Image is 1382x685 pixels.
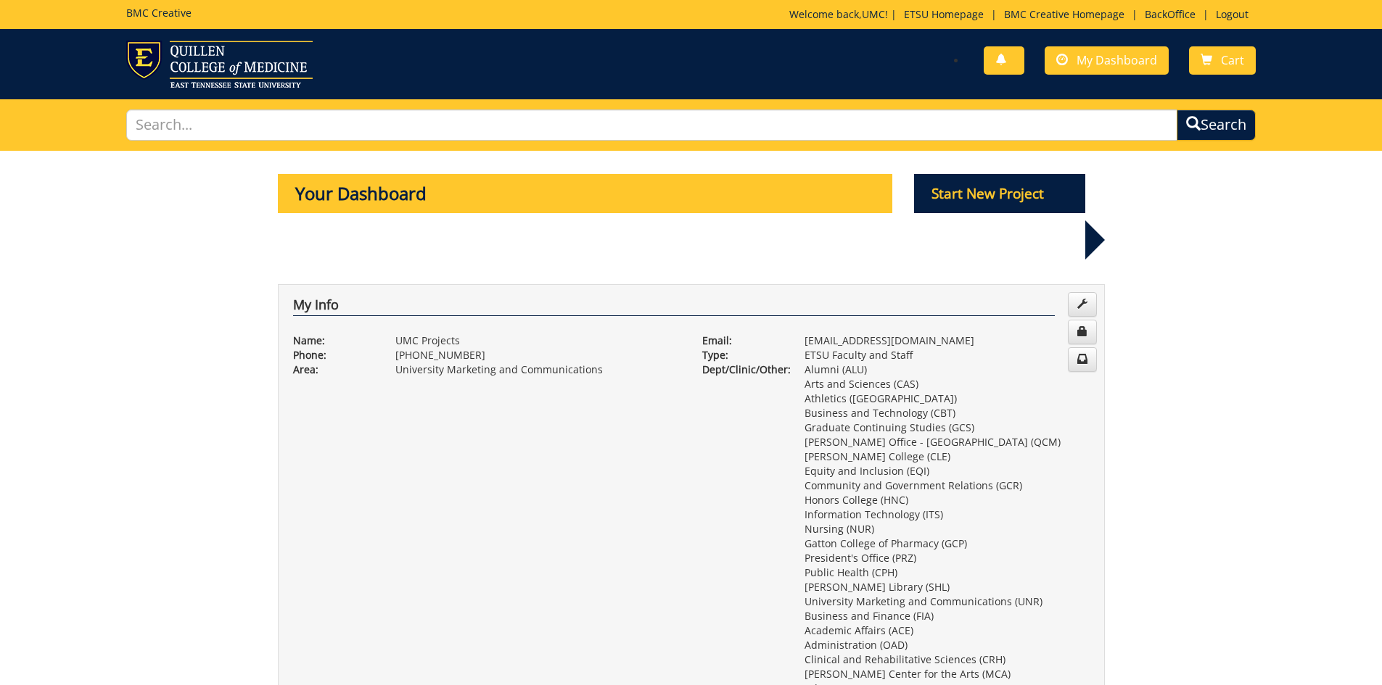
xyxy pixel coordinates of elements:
p: Type: [702,348,783,362]
p: [PERSON_NAME] College (CLE) [805,449,1090,464]
p: [PHONE_NUMBER] [395,348,680,362]
p: Alumni (ALU) [805,362,1090,377]
p: Honors College (HNC) [805,493,1090,507]
p: Area: [293,362,374,377]
p: University Marketing and Communications (UNR) [805,594,1090,609]
a: Start New Project [914,188,1085,202]
p: Public Health (CPH) [805,565,1090,580]
p: Arts and Sciences (CAS) [805,377,1090,391]
p: Business and Technology (CBT) [805,406,1090,420]
a: ETSU Homepage [897,7,991,21]
p: Equity and Inclusion (EQI) [805,464,1090,478]
p: Start New Project [914,174,1085,213]
a: BackOffice [1138,7,1203,21]
a: Change Password [1068,320,1097,344]
p: Your Dashboard [278,174,893,213]
p: Name: [293,333,374,348]
a: Edit Info [1068,292,1097,317]
p: [PERSON_NAME] Library (SHL) [805,580,1090,594]
span: My Dashboard [1077,52,1157,68]
input: Search... [126,109,1178,141]
img: ETSU logo [126,41,313,88]
p: Athletics ([GEOGRAPHIC_DATA]) [805,391,1090,406]
p: Dept/Clinic/Other: [702,362,783,377]
p: Information Technology (ITS) [805,507,1090,522]
h5: BMC Creative [126,7,192,18]
p: Welcome back, ! | | | | [789,7,1256,22]
a: Logout [1209,7,1256,21]
h4: My Info [293,298,1055,317]
p: Business and Finance (FIA) [805,609,1090,623]
p: Administration (OAD) [805,638,1090,652]
p: ETSU Faculty and Staff [805,348,1090,362]
p: [EMAIL_ADDRESS][DOMAIN_NAME] [805,333,1090,348]
a: My Dashboard [1045,46,1169,75]
p: Phone: [293,348,374,362]
p: Nursing (NUR) [805,522,1090,536]
span: Cart [1221,52,1244,68]
p: [PERSON_NAME] Center for the Arts (MCA) [805,667,1090,681]
p: President's Office (PRZ) [805,551,1090,565]
p: University Marketing and Communications [395,362,680,377]
p: Academic Affairs (ACE) [805,623,1090,638]
p: [PERSON_NAME] Office - [GEOGRAPHIC_DATA] (QCM) [805,435,1090,449]
a: BMC Creative Homepage [997,7,1132,21]
a: Cart [1189,46,1256,75]
p: Graduate Continuing Studies (GCS) [805,420,1090,435]
button: Search [1177,109,1256,141]
p: Community and Government Relations (GCR) [805,478,1090,493]
p: UMC Projects [395,333,680,348]
p: Clinical and Rehabilitative Sciences (CRH) [805,652,1090,667]
a: UMC [862,7,885,21]
p: Gatton College of Pharmacy (GCP) [805,536,1090,551]
p: Email: [702,333,783,348]
a: Change Communication Preferences [1068,347,1097,372]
